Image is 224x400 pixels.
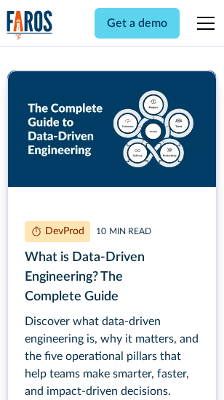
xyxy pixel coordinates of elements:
div: menu [188,6,217,41]
img: Logo of the analytics and reporting company Faros. [7,10,53,40]
a: Get a demo [95,8,180,39]
a: home [7,10,53,40]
